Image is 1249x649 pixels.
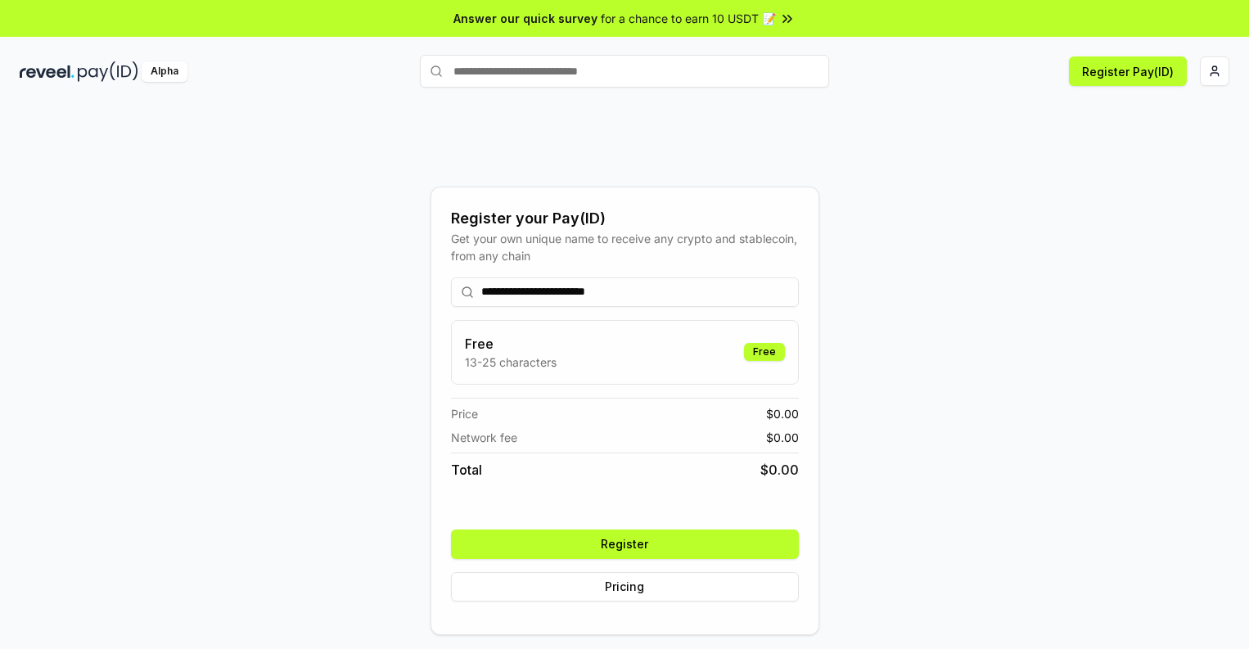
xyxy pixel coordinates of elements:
[744,343,785,361] div: Free
[465,334,557,354] h3: Free
[760,460,799,480] span: $ 0.00
[766,429,799,446] span: $ 0.00
[451,530,799,559] button: Register
[78,61,138,82] img: pay_id
[142,61,187,82] div: Alpha
[465,354,557,371] p: 13-25 characters
[766,405,799,422] span: $ 0.00
[451,429,517,446] span: Network fee
[451,572,799,602] button: Pricing
[451,230,799,264] div: Get your own unique name to receive any crypto and stablecoin, from any chain
[451,460,482,480] span: Total
[601,10,776,27] span: for a chance to earn 10 USDT 📝
[451,207,799,230] div: Register your Pay(ID)
[453,10,597,27] span: Answer our quick survey
[451,405,478,422] span: Price
[20,61,74,82] img: reveel_dark
[1069,56,1187,86] button: Register Pay(ID)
